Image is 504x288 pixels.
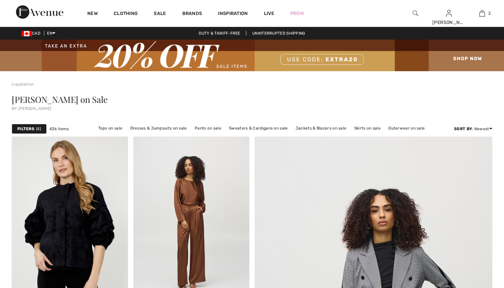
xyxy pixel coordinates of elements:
div: [PERSON_NAME] [432,19,465,26]
span: CAD [21,31,43,36]
strong: Filters [17,126,34,132]
a: Sign In [446,10,452,16]
span: Inspiration [218,11,248,18]
a: Live [264,10,274,17]
a: 2 [466,9,498,17]
a: Prom [290,10,304,17]
a: Tops on sale [95,124,126,133]
strong: Sort By [454,127,472,131]
a: Outerwear on sale [385,124,428,133]
a: Jackets & Blazers on sale [292,124,350,133]
div: by [PERSON_NAME] [12,107,492,111]
span: [PERSON_NAME] on Sale [12,94,107,105]
img: search the website [413,9,418,17]
span: EN [47,31,55,36]
span: 2 [488,10,491,16]
a: Sweaters & Cardigans on sale [226,124,291,133]
a: Dresses & Jumpsuits on sale [127,124,190,133]
img: Canadian Dollar [21,31,32,36]
a: Clothing [114,11,138,18]
img: My Bag [479,9,485,17]
a: Skirts on sale [351,124,384,133]
span: 4 [36,126,41,132]
div: : Newest [454,126,492,132]
img: 1ère Avenue [16,5,63,19]
a: Sale [154,11,166,18]
a: Brands [182,11,202,18]
a: Liquidation [12,82,34,87]
a: Pants on sale [191,124,225,133]
span: 436 items [49,126,69,132]
a: New [87,11,98,18]
img: My Info [446,9,452,17]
